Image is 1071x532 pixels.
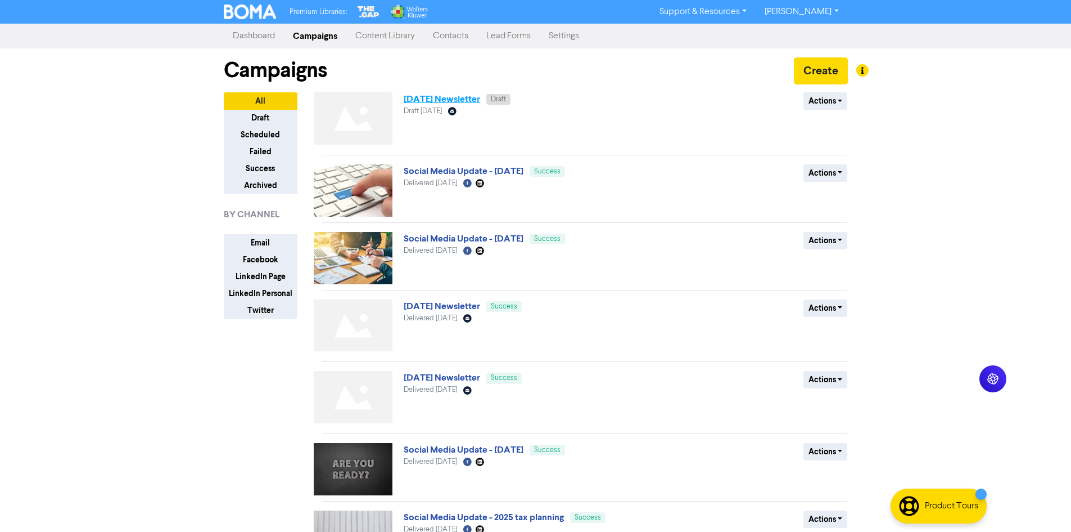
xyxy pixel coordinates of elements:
[224,25,284,47] a: Dashboard
[650,3,756,21] a: Support & Resources
[224,57,327,83] h1: Campaigns
[356,5,381,19] img: The Gap
[390,5,428,19] img: Wolters Kluwer
[1015,478,1071,532] iframe: Chat Widget
[756,3,847,21] a: [PERSON_NAME]
[314,371,392,423] img: Not found
[404,301,480,312] a: [DATE] Newsletter
[491,303,517,310] span: Success
[404,233,523,244] a: Social Media Update - [DATE]
[224,92,297,110] button: All
[224,126,297,144] button: Scheduled
[803,164,848,182] button: Actions
[224,208,279,221] span: BY CHANNEL
[284,25,346,47] a: Campaigns
[803,232,848,249] button: Actions
[314,232,392,284] img: image_1752550504855.png
[404,166,523,177] a: Social Media Update - [DATE]
[314,92,392,145] img: Not found
[803,371,848,388] button: Actions
[803,511,848,528] button: Actions
[404,458,457,466] span: Delivered [DATE]
[404,386,457,394] span: Delivered [DATE]
[404,512,564,523] a: Social Media Update - 2025 tax planning
[491,374,517,382] span: Success
[404,93,480,105] a: [DATE] Newsletter
[224,5,277,19] img: BOMA Logo
[290,8,347,16] span: Premium Libraries:
[540,25,588,47] a: Settings
[224,302,297,319] button: Twitter
[794,57,848,84] button: Create
[314,299,392,352] img: Not found
[477,25,540,47] a: Lead Forms
[224,234,297,252] button: Email
[224,143,297,160] button: Failed
[404,372,480,383] a: [DATE] Newsletter
[314,164,392,217] img: image_1756854832319.jpeg
[404,444,523,455] a: Social Media Update - [DATE]
[224,160,297,177] button: Success
[224,109,297,127] button: Draft
[534,168,561,175] span: Success
[224,285,297,302] button: LinkedIn Personal
[346,25,424,47] a: Content Library
[491,96,506,103] span: Draft
[424,25,477,47] a: Contacts
[404,180,457,187] span: Delivered [DATE]
[224,177,297,194] button: Archived
[575,514,601,521] span: Success
[404,247,457,254] span: Delivered [DATE]
[224,251,297,269] button: Facebook
[404,108,442,115] span: Draft [DATE]
[534,235,561,243] span: Success
[224,268,297,285] button: LinkedIn Page
[803,299,848,317] button: Actions
[404,315,457,322] span: Delivered [DATE]
[803,92,848,110] button: Actions
[803,443,848,461] button: Actions
[534,446,561,454] span: Success
[314,443,392,495] img: image_1750738984587.png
